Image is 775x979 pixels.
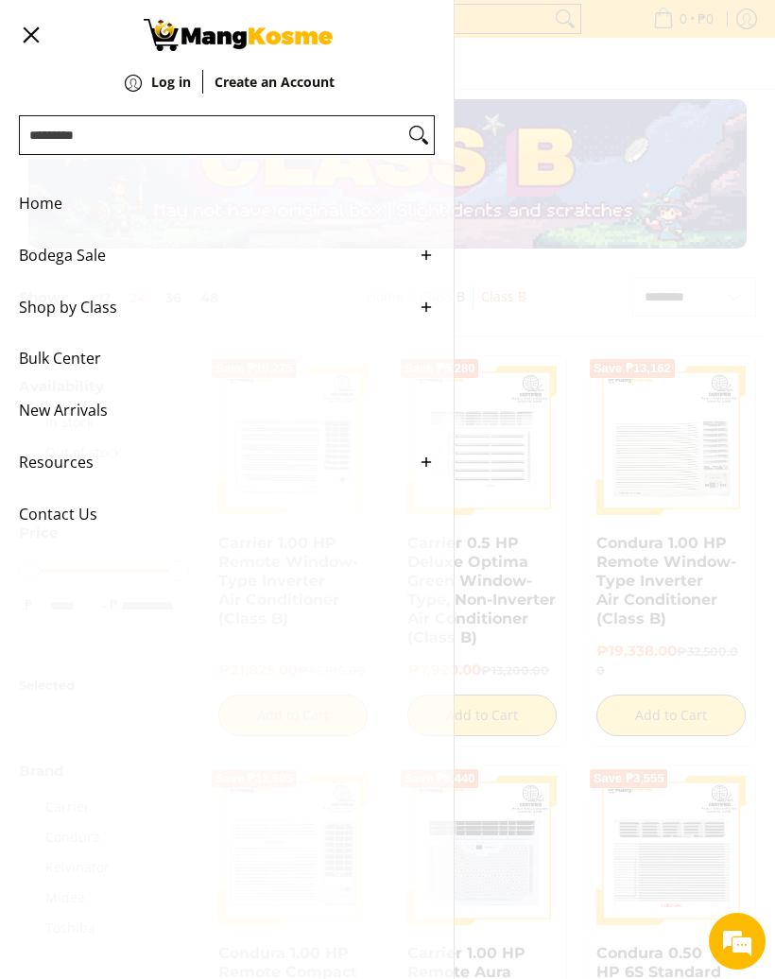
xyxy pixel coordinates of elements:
a: Contact Us [19,489,435,541]
em: Submit [284,587,353,612]
a: Resources [19,437,435,489]
img: Class B Class B | Mang Kosme [144,19,333,51]
span: Contact Us [19,489,406,541]
a: New Arrivals [19,385,435,437]
span: New Arrivals [19,385,406,437]
strong: Create an Account [215,73,335,91]
span: Bulk Center [19,333,406,385]
a: Bulk Center [19,333,435,385]
span: Resources [19,437,406,489]
span: We are offline. Please leave us a message. [40,235,330,426]
a: Create an Account [215,76,335,117]
span: Shop by Class [19,282,406,334]
span: Home [19,178,406,230]
span: Bodega Sale [19,230,406,282]
div: Leave a message [89,96,287,121]
button: Search [404,116,434,154]
strong: Log in [151,73,191,91]
a: Home [19,178,435,230]
a: Log in [151,76,191,117]
a: Bodega Sale [19,230,435,282]
a: Shop by Class [19,282,435,334]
